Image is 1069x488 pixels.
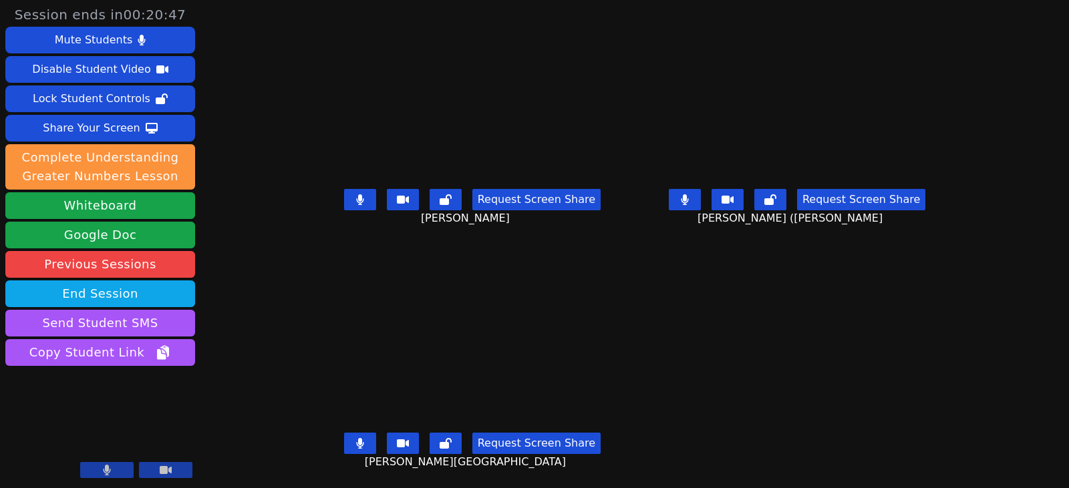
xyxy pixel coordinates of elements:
[29,343,171,362] span: Copy Student Link
[472,189,601,210] button: Request Screen Share
[5,310,195,336] button: Send Student SMS
[5,85,195,112] button: Lock Student Controls
[5,27,195,53] button: Mute Students
[15,5,186,24] span: Session ends in
[33,88,150,109] div: Lock Student Controls
[421,210,513,226] span: [PERSON_NAME]
[43,117,140,139] div: Share Your Screen
[5,144,195,190] button: Complete Understanding Greater Numbers Lesson
[797,189,925,210] button: Request Screen Share
[365,454,569,470] span: [PERSON_NAME][GEOGRAPHIC_DATA]
[5,56,195,83] button: Disable Student Video
[698,210,886,226] span: [PERSON_NAME] ([PERSON_NAME]
[5,192,195,219] button: Whiteboard
[472,433,601,454] button: Request Screen Share
[5,222,195,248] a: Google Doc
[5,115,195,142] button: Share Your Screen
[32,59,150,80] div: Disable Student Video
[5,280,195,307] button: End Session
[124,7,186,23] time: 00:20:47
[5,251,195,278] a: Previous Sessions
[55,29,132,51] div: Mute Students
[5,339,195,366] button: Copy Student Link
